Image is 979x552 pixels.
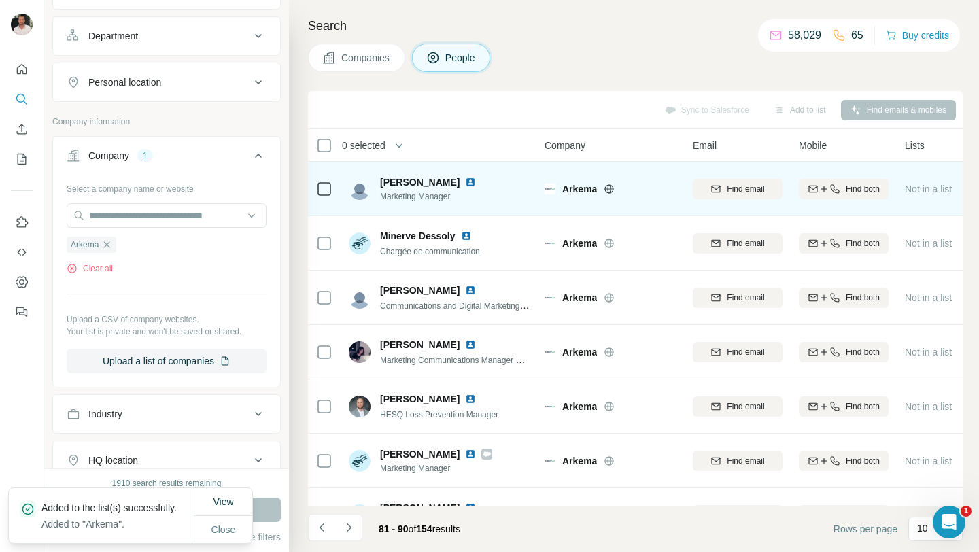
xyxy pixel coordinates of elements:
span: Find both [846,292,880,304]
button: Use Surfe API [11,240,33,264]
img: LinkedIn logo [465,449,476,460]
img: Logo of Arkema [545,347,555,358]
span: Email [693,139,717,152]
button: My lists [11,147,33,171]
button: Find both [799,342,889,362]
img: Logo of Arkema [545,238,555,249]
button: Dashboard [11,270,33,294]
span: Companies [341,51,391,65]
button: Find both [799,396,889,417]
p: 10 [917,521,928,535]
button: Personal location [53,66,280,99]
button: Find email [693,505,783,525]
div: 1910 search results remaining [112,477,222,489]
button: Find both [799,505,889,525]
h4: Search [308,16,963,35]
button: Navigate to previous page [308,514,335,541]
div: Company [88,149,129,162]
button: Navigate to next page [335,514,362,541]
button: Find both [799,451,889,471]
button: Buy credits [886,26,949,45]
span: 81 - 90 [379,523,409,534]
div: HQ location [88,453,138,467]
button: HQ location [53,444,280,477]
img: Avatar [349,341,371,363]
img: Logo of Arkema [545,184,555,194]
img: Logo of Arkema [545,401,555,412]
span: Find email [727,346,764,358]
div: 1 [137,150,153,162]
span: Not in a list [905,292,952,303]
span: Lists [905,139,925,152]
span: Arkema [562,454,597,468]
span: Not in a list [905,238,952,249]
span: Marketing Manager [380,462,492,475]
img: Logo of Arkema [545,292,555,303]
span: Rows per page [834,522,897,536]
span: Arkema [562,400,597,413]
span: Mobile [799,139,827,152]
span: [PERSON_NAME] [380,338,460,351]
span: Find both [846,346,880,358]
button: Feedback [11,300,33,324]
p: Added to "Arkema". [41,517,188,531]
span: Find email [727,292,764,304]
span: Not in a list [905,184,952,194]
span: Find both [846,455,880,467]
span: Arkema [562,291,597,305]
img: Avatar [349,178,371,200]
span: Chargée de communication [380,247,480,256]
div: RZ [349,504,371,526]
img: LinkedIn logo [461,230,472,241]
span: [PERSON_NAME] [380,392,460,406]
span: Arkema [562,345,597,359]
button: Find email [693,179,783,199]
span: Marketing Communications Manager Coating Solutions [GEOGRAPHIC_DATA] [380,354,667,365]
button: Find email [693,342,783,362]
span: Find both [846,183,880,195]
span: HESQ Loss Prevention Manager [380,410,498,419]
div: Select a company name or website [67,177,267,195]
div: Industry [88,407,122,421]
img: Avatar [349,450,371,472]
button: Quick start [11,57,33,82]
img: LinkedIn logo [465,502,476,513]
button: Department [53,20,280,52]
span: [PERSON_NAME] [380,501,460,515]
span: Marketing Manager [380,190,481,203]
span: Company [545,139,585,152]
span: Not in a list [905,455,952,466]
span: Find email [727,183,764,195]
button: Company1 [53,139,280,177]
button: Clear all [67,262,113,275]
button: View [203,489,243,514]
button: Search [11,87,33,111]
span: Arkema [71,239,99,251]
img: LinkedIn logo [465,339,476,350]
span: 0 selected [342,139,385,152]
button: Find both [799,233,889,254]
span: Not in a list [905,347,952,358]
img: LinkedIn logo [465,285,476,296]
button: Use Surfe on LinkedIn [11,210,33,235]
button: Find both [799,288,889,308]
span: View [213,496,233,507]
span: Close [211,523,236,536]
span: 1 [961,506,972,517]
button: Find email [693,451,783,471]
button: Find email [693,233,783,254]
button: Enrich CSV [11,117,33,141]
span: People [445,51,477,65]
p: 58,029 [788,27,821,44]
img: Logo of Arkema [545,455,555,466]
span: Not in a list [905,401,952,412]
button: Upload a list of companies [67,349,267,373]
p: Added to the list(s) successfully. [41,501,188,515]
span: of [409,523,417,534]
img: LinkedIn logo [465,177,476,188]
span: Find email [727,400,764,413]
button: Find both [799,179,889,199]
p: Upload a CSV of company websites. [67,313,267,326]
span: Find both [846,237,880,249]
button: Industry [53,398,280,430]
